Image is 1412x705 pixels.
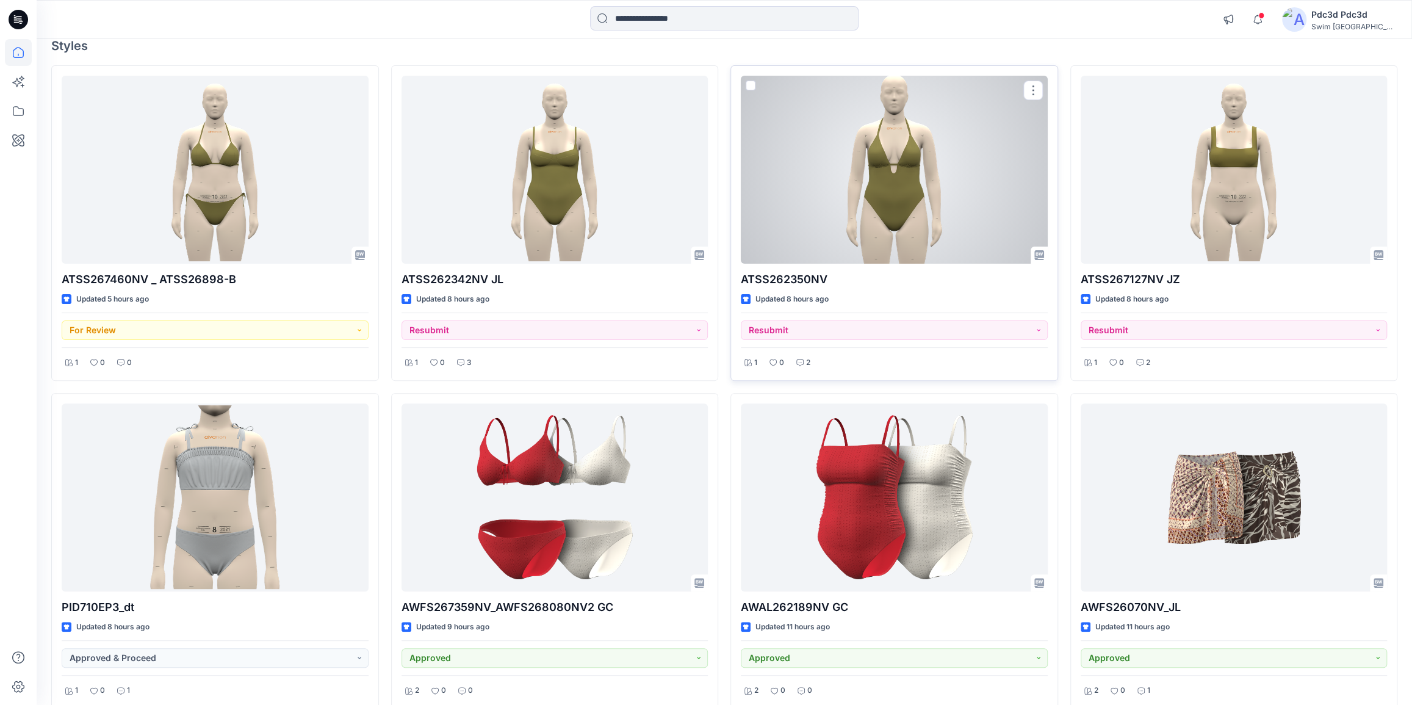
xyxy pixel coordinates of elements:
p: 2 [806,356,810,369]
p: ATSS267127NV JZ [1081,271,1388,288]
p: 3 [467,356,472,369]
p: 1 [127,684,130,697]
p: Updated 8 hours ago [1095,293,1169,306]
p: 0 [441,684,446,697]
p: Updated 8 hours ago [755,293,829,306]
p: AWFS26070NV_JL [1081,599,1388,616]
p: Updated 5 hours ago [76,293,149,306]
a: ATSS267127NV JZ [1081,76,1388,264]
p: Updated 11 hours ago [1095,621,1170,634]
p: AWAL262189NV GC [741,599,1048,616]
div: Swim [GEOGRAPHIC_DATA] [1311,22,1397,31]
p: ATSS267460NV _ ATSS26898-B [62,271,369,288]
p: Updated 9 hours ago [416,621,489,634]
p: 0 [127,356,132,369]
div: Pdc3d Pdc3d [1311,7,1397,22]
p: Updated 8 hours ago [76,621,149,634]
p: 2 [1094,684,1098,697]
a: PID710EP3_dt [62,403,369,591]
p: 0 [440,356,445,369]
p: 0 [780,684,785,697]
p: 0 [1120,684,1125,697]
p: 0 [779,356,784,369]
p: 2 [1146,356,1150,369]
p: ATSS262342NV JL [402,271,708,288]
a: AWFS267359NV_AWFS268080NV2 GC [402,403,708,591]
a: AWAL262189NV GC [741,403,1048,591]
h4: Styles [51,38,1397,53]
p: PID710EP3_dt [62,599,369,616]
p: 1 [1147,684,1150,697]
p: 1 [75,356,78,369]
p: 0 [1119,356,1124,369]
p: 1 [754,356,757,369]
p: 1 [415,356,418,369]
a: AWFS26070NV_JL [1081,403,1388,591]
a: ATSS267460NV _ ATSS26898-B [62,76,369,264]
a: ATSS262350NV [741,76,1048,264]
a: ATSS262342NV JL [402,76,708,264]
p: 2 [415,684,419,697]
p: 0 [807,684,812,697]
p: AWFS267359NV_AWFS268080NV2 GC [402,599,708,616]
p: 1 [75,684,78,697]
p: 1 [1094,356,1097,369]
p: 0 [100,684,105,697]
p: Updated 8 hours ago [416,293,489,306]
p: 0 [468,684,473,697]
img: avatar [1282,7,1306,32]
p: 2 [754,684,758,697]
p: 0 [100,356,105,369]
p: ATSS262350NV [741,271,1048,288]
p: Updated 11 hours ago [755,621,830,634]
